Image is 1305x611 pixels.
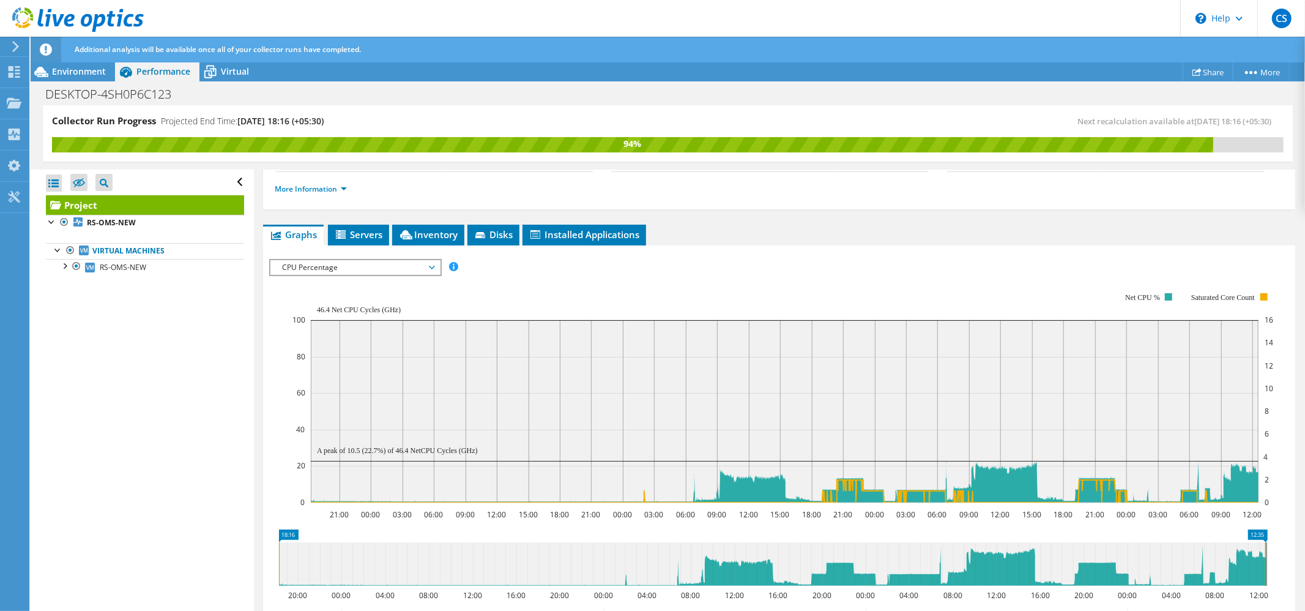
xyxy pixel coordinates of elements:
[987,590,1006,601] text: 12:00
[296,424,305,435] text: 40
[725,590,744,601] text: 12:00
[456,509,475,520] text: 09:00
[334,228,383,241] span: Servers
[613,509,632,520] text: 00:00
[1263,452,1268,462] text: 4
[928,509,946,520] text: 06:00
[1243,509,1262,520] text: 12:00
[161,114,324,128] h4: Projected End Time:
[550,590,569,601] text: 20:00
[1265,383,1273,394] text: 10
[221,66,249,77] span: Virtual
[865,509,884,520] text: 00:00
[419,590,438,601] text: 08:00
[1272,9,1292,28] span: CS
[52,66,106,77] span: Environment
[1074,590,1093,601] text: 20:00
[1205,590,1224,601] text: 08:00
[856,590,875,601] text: 00:00
[899,590,918,601] text: 04:00
[770,509,789,520] text: 15:00
[676,509,695,520] text: 06:00
[1195,13,1206,24] svg: \n
[896,509,915,520] text: 03:00
[1180,509,1199,520] text: 06:00
[288,590,307,601] text: 20:00
[317,446,478,455] text: A peak of 10.5 (22.7%) of 46.4 NetCPU Cycles (GHz)
[332,590,351,601] text: 00:00
[1233,62,1290,81] a: More
[1162,590,1181,601] text: 04:00
[507,590,526,601] text: 16:00
[1085,509,1104,520] text: 21:00
[275,184,347,194] a: More Information
[550,509,569,520] text: 18:00
[802,509,821,520] text: 18:00
[739,509,758,520] text: 12:00
[833,509,852,520] text: 21:00
[52,137,1213,151] div: 94%
[361,509,380,520] text: 00:00
[1265,337,1273,348] text: 14
[1054,509,1073,520] text: 18:00
[487,509,506,520] text: 12:00
[1031,590,1050,601] text: 16:00
[1265,315,1273,325] text: 16
[393,509,412,520] text: 03:00
[1148,509,1167,520] text: 03:00
[1022,509,1041,520] text: 15:00
[707,509,726,520] text: 09:00
[75,44,361,54] span: Additional analysis will be available once all of your collector runs have completed.
[1183,62,1233,81] a: Share
[46,259,244,275] a: RS-OMS-NEW
[1265,474,1269,485] text: 2
[376,590,395,601] text: 04:00
[40,88,190,101] h1: DESKTOP-4SH0P6C123
[1194,116,1271,127] span: [DATE] 18:16 (+05:30)
[297,351,305,362] text: 80
[529,228,640,241] span: Installed Applications
[136,66,190,77] span: Performance
[292,315,305,325] text: 100
[594,590,613,601] text: 00:00
[277,260,434,275] span: CPU Percentage
[330,509,349,520] text: 21:00
[474,228,513,241] span: Disks
[638,590,656,601] text: 04:00
[768,590,787,601] text: 16:00
[1265,429,1269,439] text: 6
[943,590,962,601] text: 08:00
[300,497,305,508] text: 0
[46,243,244,259] a: Virtual Machines
[1118,590,1137,601] text: 00:00
[959,509,978,520] text: 09:00
[237,115,324,127] span: [DATE] 18:16 (+05:30)
[644,509,663,520] text: 03:00
[297,460,305,471] text: 20
[1117,509,1136,520] text: 00:00
[398,228,458,241] span: Inventory
[100,262,146,272] span: RS-OMS-NEW
[463,590,482,601] text: 12:00
[1077,116,1277,127] span: Next recalculation available at
[1265,497,1269,508] text: 0
[1125,293,1160,302] text: Net CPU %
[1265,406,1269,416] text: 8
[681,590,700,601] text: 08:00
[1191,293,1255,302] text: Saturated Core Count
[46,215,244,231] a: RS-OMS-NEW
[1211,509,1230,520] text: 09:00
[269,228,318,241] span: Graphs
[424,509,443,520] text: 06:00
[581,509,600,520] text: 21:00
[1249,590,1268,601] text: 12:00
[991,509,1009,520] text: 12:00
[519,509,538,520] text: 15:00
[297,388,305,398] text: 60
[317,305,401,314] text: 46.4 Net CPU Cycles (GHz)
[812,590,831,601] text: 20:00
[87,217,136,228] b: RS-OMS-NEW
[46,195,244,215] a: Project
[1265,361,1273,371] text: 12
